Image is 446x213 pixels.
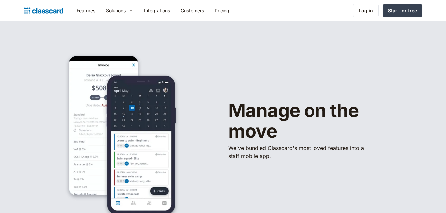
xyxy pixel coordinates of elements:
[209,3,235,18] a: Pricing
[353,4,379,17] a: Log in
[359,7,373,14] div: Log in
[101,3,139,18] div: Solutions
[24,6,63,15] a: home
[139,3,175,18] a: Integrations
[228,101,401,141] h1: Manage on the move
[106,7,126,14] div: Solutions
[71,3,101,18] a: Features
[388,7,417,14] div: Start for free
[228,144,368,160] p: We've bundled ​Classcard's most loved features into a staff mobile app.
[175,3,209,18] a: Customers
[383,4,422,17] a: Start for free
